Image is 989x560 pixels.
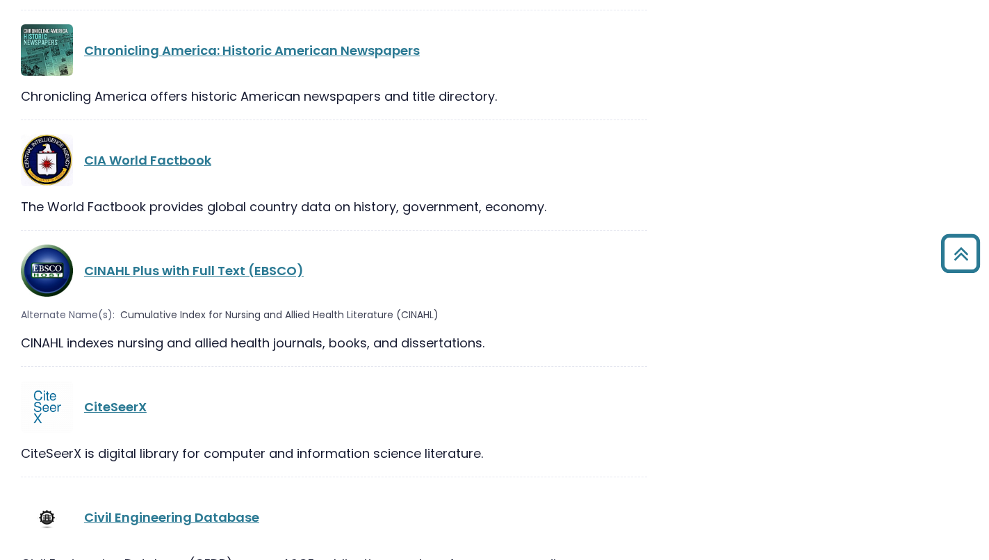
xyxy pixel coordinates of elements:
a: Back to Top [935,240,986,266]
a: Chronicling America: Historic American Newspapers [84,42,420,59]
span: Cumulative Index for Nursing and Allied Health Literature (CINAHL) [120,308,439,322]
a: CINAHL Plus with Full Text (EBSCO) [84,262,304,279]
a: CIA World Factbook [84,151,211,169]
div: The World Factbook provides global country data on history, government, economy. [21,197,647,216]
a: Civil Engineering Database [84,509,259,526]
a: CiteSeerX [84,398,147,415]
span: Alternate Name(s): [21,308,115,322]
div: CINAHL indexes nursing and allied health journals, books, and dissertations. [21,333,647,352]
div: Chronicling America offers historic American newspapers and title directory. [21,87,647,106]
div: CiteSeerX is digital library for computer and information science literature. [21,444,647,463]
